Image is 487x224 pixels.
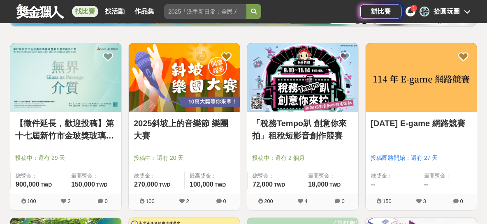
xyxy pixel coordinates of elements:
[146,198,155,204] span: 100
[252,154,353,162] span: 投稿中：還有 2 個月
[434,7,460,16] div: 拾圓玩圖
[308,181,328,188] span: 18,000
[424,181,429,188] span: --
[186,198,189,204] span: 2
[15,117,116,142] a: 【徵件延長，歡迎投稿】第十七屆新竹市金玻獎玻璃藝術暨設計應用創作比賽
[104,198,107,204] span: 0
[67,198,70,204] span: 2
[10,43,121,112] img: Cover Image
[253,172,298,180] span: 總獎金：
[360,5,401,18] a: 辦比賽
[102,6,128,17] a: 找活動
[423,198,426,204] span: 3
[366,43,477,112] img: Cover Image
[134,181,158,188] span: 270,000
[413,6,415,10] span: 1
[329,182,341,188] span: TWD
[164,4,246,19] input: 2025「洗手新日常：全民 ALL IN」洗手歌全台徵選
[371,181,376,188] span: --
[252,117,353,142] a: 「稅務Tempo趴 創意你來拍」租稅短影音創作競賽
[215,182,226,188] span: TWD
[264,198,273,204] span: 200
[308,172,353,180] span: 最高獎金：
[460,198,463,204] span: 0
[16,181,39,188] span: 900,000
[159,182,170,188] span: TWD
[274,182,285,188] span: TWD
[27,198,36,204] span: 100
[253,181,273,188] span: 72,000
[371,172,414,180] span: 總獎金：
[383,198,392,204] span: 150
[134,117,235,142] a: 2025斜坡上的音樂節 樂團大賽
[190,172,235,180] span: 最高獎金：
[71,172,116,180] span: 最高獎金：
[190,181,213,188] span: 100,000
[72,6,98,17] a: 找比賽
[304,198,307,204] span: 4
[420,7,429,16] div: 拾
[424,172,472,180] span: 最高獎金：
[371,117,472,129] a: [DATE] E-game 網路競賽
[134,154,235,162] span: 投稿中：還有 20 天
[16,172,61,180] span: 總獎金：
[71,181,95,188] span: 150,000
[96,182,107,188] span: TWD
[134,172,179,180] span: 總獎金：
[129,43,240,112] img: Cover Image
[131,6,158,17] a: 作品集
[223,198,226,204] span: 0
[15,154,116,162] span: 投稿中：還有 29 天
[371,154,472,162] span: 投稿即將開始：還有 27 天
[341,198,344,204] span: 0
[247,43,358,112] img: Cover Image
[41,182,52,188] span: TWD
